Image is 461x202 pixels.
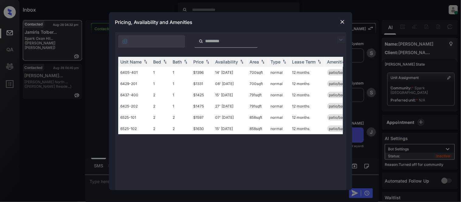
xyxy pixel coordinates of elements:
[205,60,211,64] img: sorting
[122,38,128,44] img: icon-zuma
[213,112,247,123] td: 07' [DATE]
[247,101,268,112] td: 791 sqft
[118,67,151,78] td: 6405-401
[194,59,204,64] div: Price
[151,112,170,123] td: 2
[153,59,161,64] div: Bed
[316,60,322,64] img: sorting
[191,78,213,89] td: $1331
[170,78,191,89] td: 1
[247,78,268,89] td: 700 sqft
[329,104,353,108] span: patio/balcony
[151,89,170,101] td: 2
[151,78,170,89] td: 1
[329,115,353,120] span: patio/balcony
[118,89,151,101] td: 6437-400
[170,112,191,123] td: 2
[183,60,189,64] img: sorting
[213,78,247,89] td: 08' [DATE]
[151,123,170,134] td: 2
[151,67,170,78] td: 1
[271,59,281,64] div: Type
[121,59,142,64] div: Unit Name
[329,93,353,97] span: patio/balcony
[247,67,268,78] td: 700 sqft
[173,59,182,64] div: Bath
[268,89,290,101] td: normal
[213,123,247,134] td: 15' [DATE]
[118,78,151,89] td: 6429-201
[191,101,213,112] td: $1475
[247,123,268,134] td: 858 sqft
[290,101,325,112] td: 12 months
[143,60,149,64] img: sorting
[118,101,151,112] td: 6425-202
[290,123,325,134] td: 12 months
[191,112,213,123] td: $1597
[290,89,325,101] td: 12 months
[337,36,345,43] img: icon-zuma
[268,67,290,78] td: normal
[109,12,352,32] div: Pricing, Availability and Amenities
[162,60,168,64] img: sorting
[268,101,290,112] td: normal
[191,89,213,101] td: $1425
[213,89,247,101] td: 15' [DATE]
[151,101,170,112] td: 2
[329,81,353,86] span: patio/balcony
[268,123,290,134] td: normal
[199,39,203,44] img: icon-zuma
[239,60,245,64] img: sorting
[170,123,191,134] td: 2
[290,112,325,123] td: 12 months
[339,19,346,25] img: close
[170,101,191,112] td: 1
[268,112,290,123] td: normal
[213,67,247,78] td: 14' [DATE]
[329,70,353,75] span: patio/balcony
[260,60,266,64] img: sorting
[191,123,213,134] td: $1630
[268,78,290,89] td: normal
[118,123,151,134] td: 6525-102
[292,59,316,64] div: Lease Term
[281,60,287,64] img: sorting
[290,67,325,78] td: 12 months
[329,126,353,131] span: patio/balcony
[247,89,268,101] td: 791 sqft
[247,112,268,123] td: 858 sqft
[215,59,238,64] div: Availability
[213,101,247,112] td: 27' [DATE]
[327,59,348,64] div: Amenities
[170,67,191,78] td: 1
[290,78,325,89] td: 12 months
[191,67,213,78] td: $1396
[170,89,191,101] td: 1
[118,112,151,123] td: 6525-101
[250,59,259,64] div: Area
